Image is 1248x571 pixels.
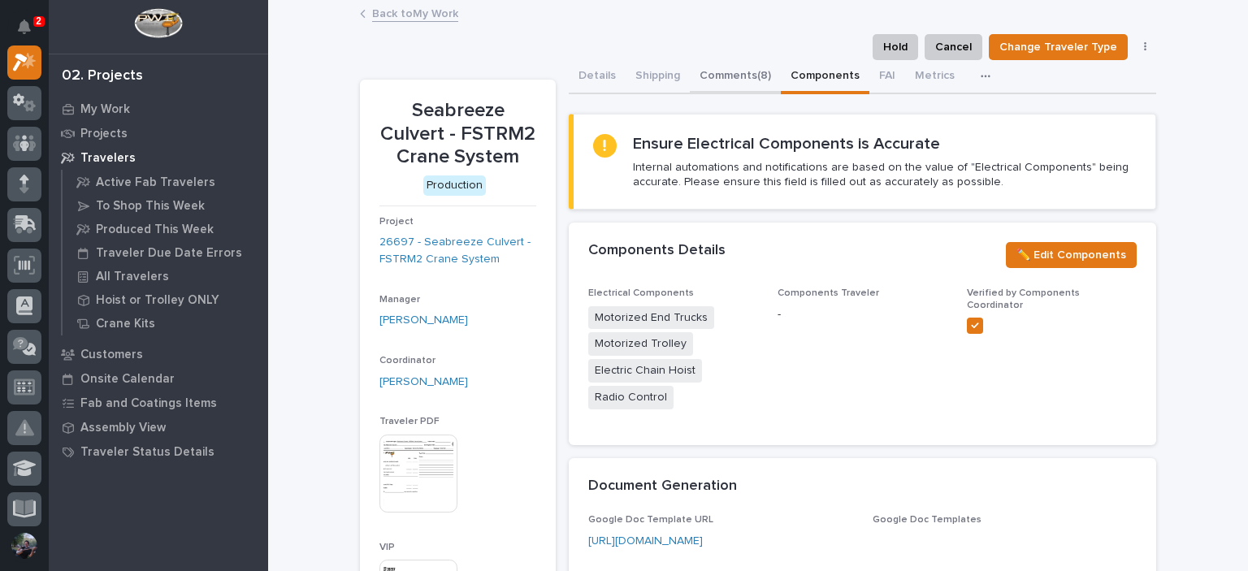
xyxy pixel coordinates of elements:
button: Comments (8) [690,60,781,94]
span: Electric Chain Hoist [588,359,702,383]
p: All Travelers [96,270,169,284]
p: My Work [80,102,130,117]
button: Details [569,60,626,94]
a: All Travelers [63,265,268,288]
h2: Document Generation [588,478,737,495]
span: Motorized End Trucks [588,306,714,330]
p: Onsite Calendar [80,372,175,387]
a: Assembly View [49,415,268,439]
a: [PERSON_NAME] [379,312,468,329]
a: Traveler Due Date Errors [63,241,268,264]
button: Metrics [905,60,964,94]
p: Traveler Due Date Errors [96,246,242,261]
p: Assembly View [80,421,166,435]
span: Verified by Components Coordinator [967,288,1080,309]
p: Produced This Week [96,223,214,237]
button: Change Traveler Type [989,34,1128,60]
button: users-avatar [7,529,41,563]
span: Traveler PDF [379,417,440,426]
button: Cancel [925,34,982,60]
p: Projects [80,127,128,141]
a: [URL][DOMAIN_NAME] [588,535,703,547]
span: Electrical Components [588,288,694,298]
button: FAI [869,60,905,94]
a: Produced This Week [63,218,268,240]
span: Project [379,217,414,227]
a: Projects [49,121,268,145]
a: Active Fab Travelers [63,171,268,193]
p: Active Fab Travelers [96,175,215,190]
a: Crane Kits [63,312,268,335]
span: Change Traveler Type [999,37,1117,57]
p: To Shop This Week [96,199,205,214]
span: Hold [883,37,908,57]
span: ✏️ Edit Components [1016,245,1126,265]
span: Google Doc Templates [873,515,981,525]
button: Notifications [7,10,41,44]
p: Hoist or Trolley ONLY [96,293,219,308]
p: Travelers [80,151,136,166]
span: Manager [379,295,420,305]
p: - [778,306,947,323]
button: Components [781,60,869,94]
p: Fab and Coatings Items [80,396,217,411]
a: [PERSON_NAME] [379,374,468,391]
p: Seabreeze Culvert - FSTRM2 Crane System [379,99,536,169]
a: To Shop This Week [63,194,268,217]
span: Motorized Trolley [588,332,693,356]
span: VIP [379,543,395,552]
a: Travelers [49,145,268,170]
button: ✏️ Edit Components [1006,242,1137,268]
h2: Components Details [588,242,726,260]
div: Notifications2 [20,19,41,45]
a: My Work [49,97,268,121]
a: Traveler Status Details [49,439,268,464]
span: Cancel [935,37,972,57]
div: Production [423,175,486,196]
span: Radio Control [588,386,674,409]
button: Hold [873,34,918,60]
p: 2 [36,15,41,27]
a: 26697 - Seabreeze Culvert - FSTRM2 Crane System [379,234,536,268]
h2: Ensure Electrical Components is Accurate [633,134,940,154]
img: Workspace Logo [134,8,182,38]
p: Customers [80,348,143,362]
p: Traveler Status Details [80,445,214,460]
a: Hoist or Trolley ONLY [63,288,268,311]
a: Customers [49,342,268,366]
span: Google Doc Template URL [588,515,713,525]
button: Shipping [626,60,690,94]
span: Components Traveler [778,288,879,298]
span: Coordinator [379,356,435,366]
p: Internal automations and notifications are based on the value of "Electrical Components" being ac... [633,160,1136,189]
p: Crane Kits [96,317,155,331]
a: Fab and Coatings Items [49,391,268,415]
a: Onsite Calendar [49,366,268,391]
a: Back toMy Work [372,3,458,22]
div: 02. Projects [62,67,143,85]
